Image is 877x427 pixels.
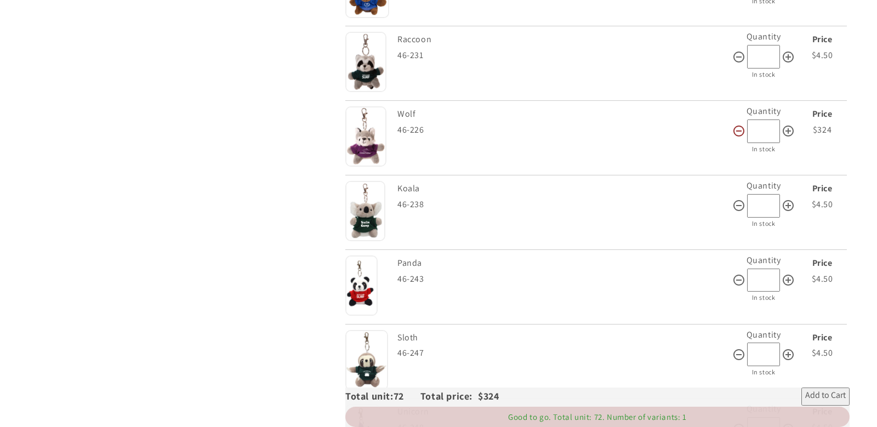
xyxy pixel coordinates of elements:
label: Quantity [747,254,781,266]
button: Add to Cart [801,388,850,405]
span: Good to go. Total unit: 72. Number of variants: 1 [508,412,686,422]
div: 46-243 [397,271,732,287]
div: Price [798,330,847,346]
label: Quantity [747,31,781,42]
label: Quantity [747,105,781,117]
div: 46-247 [397,345,732,361]
div: In stock [732,69,795,81]
img: Wolf [345,106,386,167]
label: Quantity [747,180,781,191]
div: Price [798,255,847,271]
span: $4.50 [812,273,833,284]
div: 46-231 [397,48,732,64]
span: $4.50 [812,198,833,210]
span: $4.50 [812,347,833,358]
span: $324 [478,390,499,402]
div: In stock [732,218,795,230]
span: $324 [813,124,832,135]
div: Price [798,106,847,122]
span: Add to Cart [805,390,846,403]
div: In stock [732,366,795,378]
div: Koala [397,181,730,197]
div: Price [798,181,847,197]
label: Quantity [747,329,781,340]
img: Sloth [345,330,388,390]
div: 46-226 [397,122,732,138]
div: In stock [732,143,795,155]
div: 46-238 [397,197,732,213]
img: Koala [345,181,385,241]
div: Raccoon [397,32,730,48]
div: Wolf [397,106,730,122]
span: $4.50 [812,49,833,61]
span: 72 [394,390,420,402]
div: In stock [732,292,795,304]
div: Total unit: Total price: [345,388,478,405]
img: Raccoon [345,32,386,92]
img: Panda [345,255,378,316]
div: Price [798,32,847,48]
div: Sloth [397,330,730,346]
div: Panda [397,255,730,271]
